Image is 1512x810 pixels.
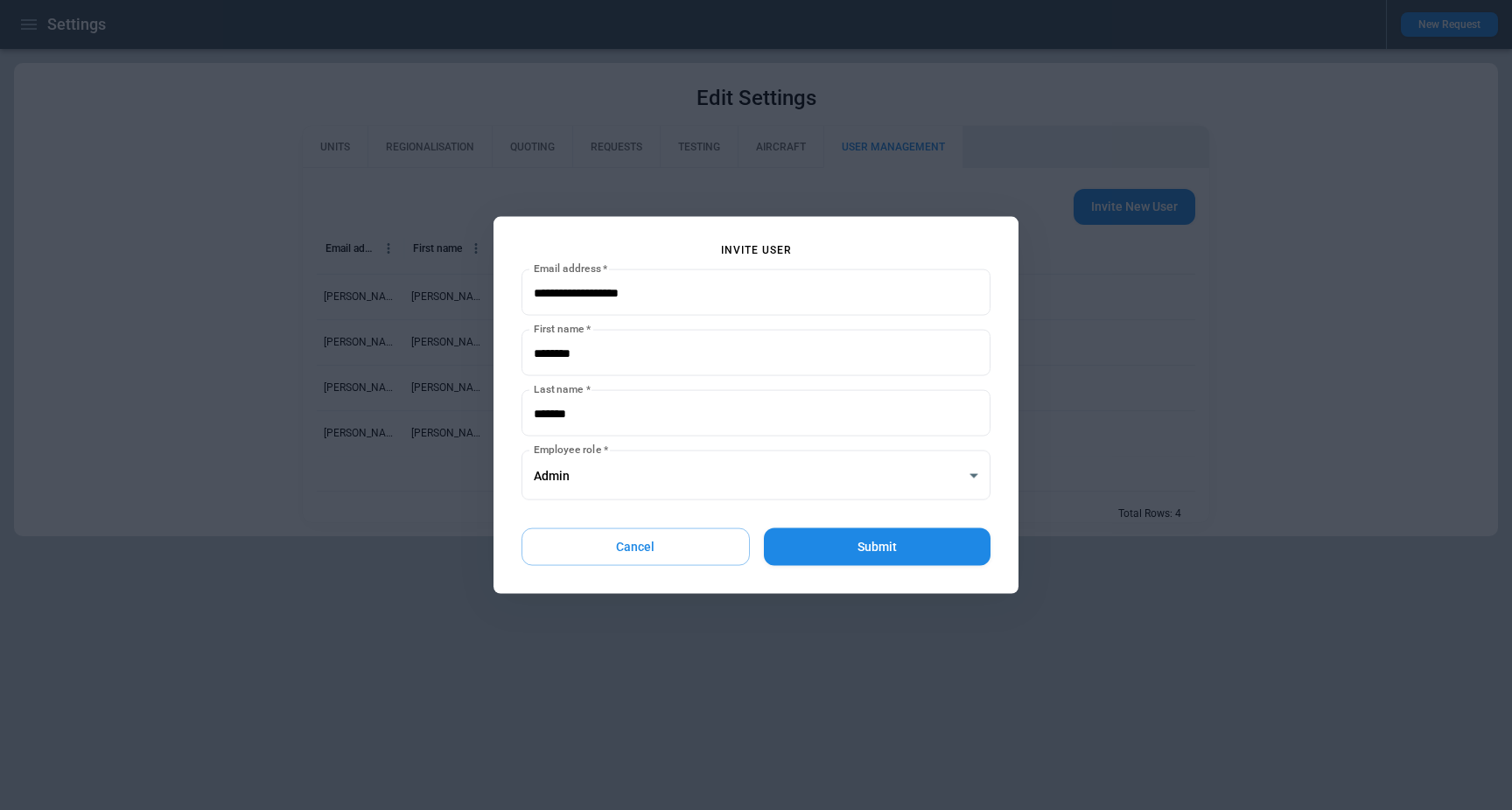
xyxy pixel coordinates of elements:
[721,245,792,255] p: Invite User
[534,382,591,397] label: Last name
[534,443,608,457] label: Employee role
[534,322,591,337] label: First name
[521,528,750,566] button: Cancel
[764,528,990,566] button: Submit
[521,450,990,500] div: Admin
[534,262,607,276] label: Email address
